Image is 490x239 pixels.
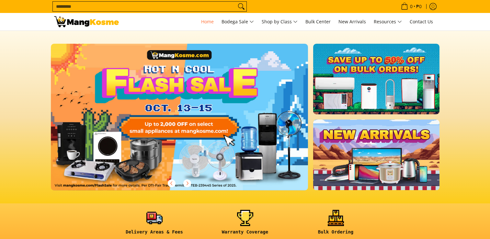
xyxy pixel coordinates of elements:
[302,13,334,30] a: Bulk Center
[415,4,423,9] span: ₱0
[54,16,119,27] img: Mang Kosme: Your Home Appliances Warehouse Sale Partner!
[222,18,254,26] span: Bodega Sale
[335,13,369,30] a: New Arrivals
[165,176,179,190] button: Previous
[125,13,436,30] nav: Main Menu
[409,4,414,9] span: 0
[201,18,214,25] span: Home
[305,18,331,25] span: Bulk Center
[262,18,298,26] span: Shop by Class
[374,18,402,26] span: Resources
[338,18,366,25] span: New Arrivals
[180,176,194,190] button: Next
[410,18,433,25] span: Contact Us
[258,13,301,30] a: Shop by Class
[399,3,424,10] span: •
[236,2,246,11] button: Search
[406,13,436,30] a: Contact Us
[51,44,329,201] a: More
[218,13,257,30] a: Bodega Sale
[370,13,405,30] a: Resources
[198,13,217,30] a: Home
